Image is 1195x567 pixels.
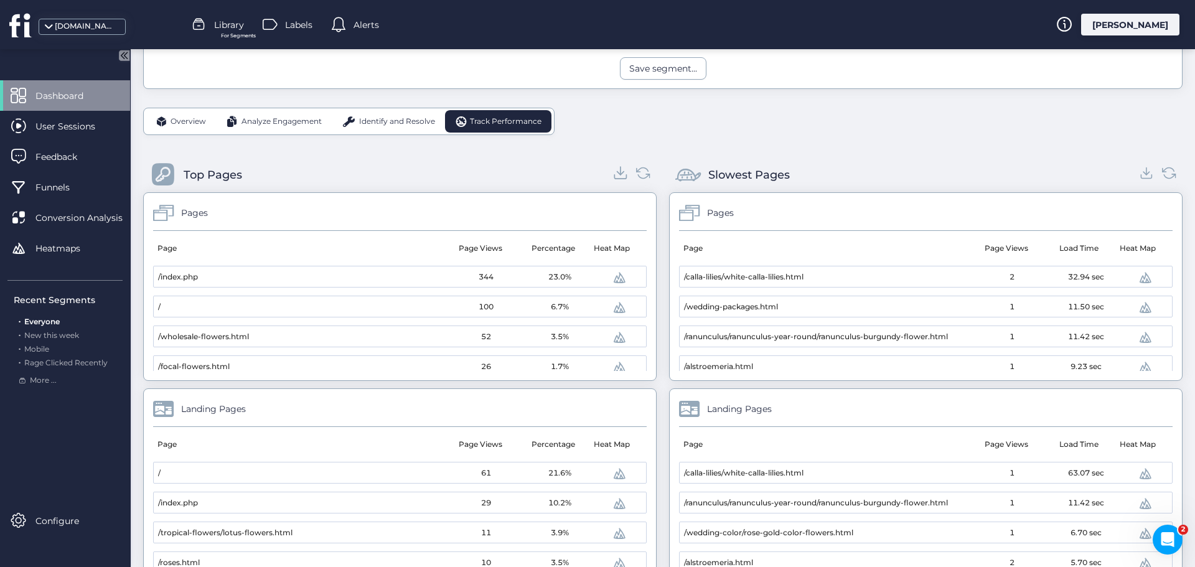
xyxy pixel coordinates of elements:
span: Analyze Engagement [241,116,322,128]
span: /index.php [158,497,198,509]
span: Mobile [24,344,49,354]
span: 29 [481,497,491,509]
mat-header-cell: Heat Map [1115,231,1164,266]
span: /wedding-packages.html [684,301,778,313]
span: 3.9% [551,527,569,539]
span: 2 [1178,525,1188,535]
div: Top Pages [184,166,242,184]
span: 11.50 sec [1068,301,1104,313]
span: /focal-flowers.html [158,361,230,373]
span: 3.5% [551,331,569,343]
span: Everyone [24,317,60,326]
span: / [158,301,161,313]
span: 2 [1010,271,1015,283]
mat-header-cell: Heat Map [589,427,638,462]
span: /ranunculus/ranunculus-year-round/ranunculus-burgundy-flower.html [684,331,948,343]
div: Recent Segments [14,293,123,307]
span: 26 [481,361,491,373]
mat-header-cell: Heat Map [1115,427,1164,462]
span: . [19,328,21,340]
div: [PERSON_NAME] [1081,14,1179,35]
div: Landing Pages [707,402,772,416]
span: /tropical-flowers/lotus-flowers.html [158,527,293,539]
div: Save segment... [629,62,697,75]
span: /wholesale-flowers.html [158,331,249,343]
span: 10.2% [548,497,571,509]
span: 9.23 sec [1071,361,1102,373]
span: 1 [1010,301,1015,313]
mat-header-cell: Page [679,427,970,462]
span: 1 [1010,467,1015,479]
mat-header-cell: Page Views [444,427,517,462]
span: Overview [171,116,206,128]
span: 100 [479,301,494,313]
span: /calla-lilies/white-calla-lilies.html [684,467,804,479]
span: 61 [481,467,491,479]
span: Alerts [354,18,379,32]
span: 344 [479,271,494,283]
span: 11.42 sec [1068,497,1104,509]
span: 1 [1010,527,1015,539]
span: Heatmaps [35,241,99,255]
span: Funnels [35,180,88,194]
mat-header-cell: Page [679,231,970,266]
span: /ranunculus/ranunculus-year-round/ranunculus-burgundy-flower.html [684,497,948,509]
span: 11.42 sec [1068,331,1104,343]
span: / [158,467,161,479]
span: Identify and Resolve [359,116,435,128]
span: 1 [1010,361,1015,373]
span: 21.6% [548,467,571,479]
span: Configure [35,514,98,528]
span: More ... [30,375,57,387]
mat-header-cell: Load Time [1043,231,1115,266]
span: . [19,342,21,354]
span: . [19,314,21,326]
div: [DOMAIN_NAME] [55,21,117,32]
span: Labels [285,18,312,32]
span: /index.php [158,271,198,283]
span: . [19,355,21,367]
mat-header-cell: Load Time [1043,427,1115,462]
mat-header-cell: Page Views [444,231,517,266]
span: Library [214,18,244,32]
div: Slowest Pages [708,166,790,184]
span: 11 [481,527,491,539]
span: 32.94 sec [1068,271,1104,283]
span: New this week [24,330,79,340]
div: Landing Pages [181,402,246,416]
mat-header-cell: Page Views [970,231,1043,266]
span: Rage Clicked Recently [24,358,108,367]
span: 63.07 sec [1068,467,1104,479]
mat-header-cell: Page Views [970,427,1043,462]
mat-header-cell: Page [153,231,444,266]
span: /wedding-color/rose-gold-color-flowers.html [684,527,853,539]
mat-header-cell: Percentage [517,231,589,266]
mat-header-cell: Page [153,427,444,462]
span: 6.7% [551,301,569,313]
span: 1.7% [551,361,569,373]
span: Conversion Analysis [35,211,141,225]
span: User Sessions [35,119,114,133]
span: For Segments [221,32,256,40]
span: /calla-lilies/white-calla-lilies.html [684,271,804,283]
span: 1 [1010,331,1015,343]
div: Pages [181,206,208,220]
iframe: Intercom live chat [1153,525,1183,555]
div: Pages [707,206,734,220]
span: /alstroemeria.html [684,361,753,373]
span: 23.0% [548,271,571,283]
mat-header-cell: Heat Map [589,231,638,266]
span: 52 [481,331,491,343]
span: Track Performance [470,116,541,128]
span: 1 [1010,497,1015,509]
mat-header-cell: Percentage [517,427,589,462]
span: 6.70 sec [1071,527,1102,539]
span: Dashboard [35,89,102,103]
span: Feedback [35,150,96,164]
